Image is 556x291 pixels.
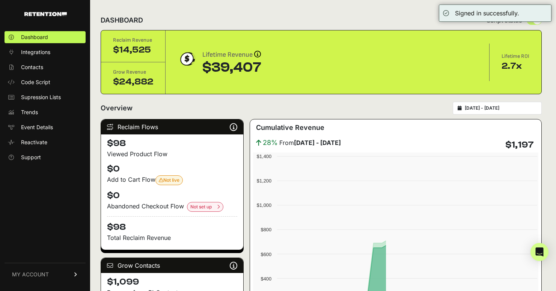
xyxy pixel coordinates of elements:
[5,61,86,73] a: Contacts
[294,139,341,146] strong: [DATE] - [DATE]
[257,178,271,184] text: $1,200
[5,91,86,103] a: Supression Lists
[113,68,153,76] div: Grow Revenue
[502,53,529,60] div: Lifetime ROI
[21,33,48,41] span: Dashboard
[256,122,324,133] h3: Cumulative Revenue
[5,106,86,118] a: Trends
[5,46,86,58] a: Integrations
[5,263,86,286] a: MY ACCOUNT
[107,202,237,212] div: Abandoned Checkout Flow
[107,216,237,233] h4: $98
[21,48,50,56] span: Integrations
[178,50,196,68] img: dollar-coin-05c43ed7efb7bc0c12610022525b4bbbb207c7efeef5aecc26f025e68dcafac9.png
[21,124,53,131] span: Event Details
[107,190,237,202] h4: $0
[21,139,47,146] span: Reactivate
[113,44,153,56] div: $14,525
[101,258,243,273] div: Grow Contacts
[5,151,86,163] a: Support
[202,50,261,60] div: Lifetime Revenue
[5,136,86,148] a: Reactivate
[21,78,50,86] span: Code Script
[530,243,548,261] div: Open Intercom Messenger
[24,12,67,16] img: Retention.com
[107,276,237,288] h4: $1,099
[107,149,237,158] div: Viewed Product Flow
[261,227,271,232] text: $800
[21,109,38,116] span: Trends
[5,76,86,88] a: Code Script
[261,276,271,282] text: $400
[12,271,49,278] span: MY ACCOUNT
[263,137,278,148] span: 28%
[5,121,86,133] a: Event Details
[279,138,341,147] span: From
[113,36,153,44] div: Reclaim Revenue
[101,15,143,26] h2: DASHBOARD
[257,202,271,208] text: $1,000
[21,154,41,161] span: Support
[107,175,237,185] div: Add to Cart Flow
[5,31,86,43] a: Dashboard
[107,163,237,175] h4: $0
[107,233,237,242] p: Total Reclaim Revenue
[159,177,179,183] span: Not live
[502,60,529,72] div: 2.7x
[202,60,261,75] div: $39,407
[455,9,519,18] div: Signed in successfully.
[257,154,271,159] text: $1,400
[113,76,153,88] div: $24,882
[107,137,237,149] h4: $98
[21,63,43,71] span: Contacts
[21,93,61,101] span: Supression Lists
[261,252,271,257] text: $600
[101,103,133,113] h2: Overview
[101,119,243,134] div: Reclaim Flows
[505,139,534,151] h4: $1,197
